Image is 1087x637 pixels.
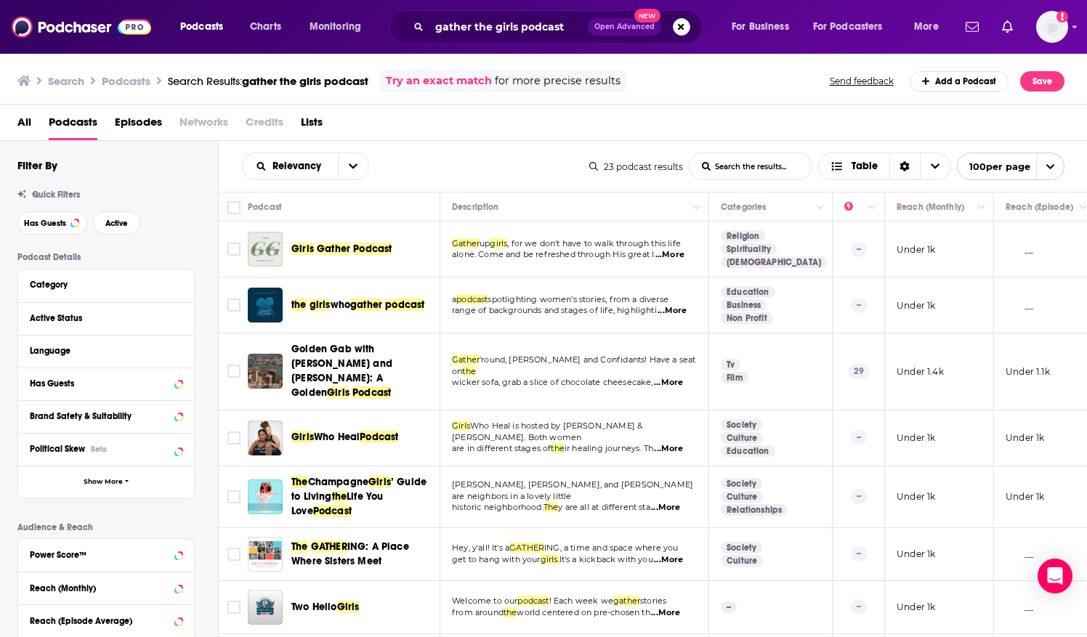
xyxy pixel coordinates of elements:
[721,601,737,613] p: --
[543,502,559,512] span: The
[368,476,391,488] span: Girls
[291,243,314,255] span: Girls
[227,365,241,378] span: Toggle select row
[957,153,1064,180] button: open menu
[452,249,654,259] span: alone. Come and be refreshed through His great l
[490,238,507,248] span: girls
[49,110,97,140] a: Podcasts
[517,607,650,617] span: world centered on pre-chosen th
[1006,490,1044,503] p: Under 1k
[1036,11,1068,43] span: Logged in as ShellB
[337,601,360,613] span: Girls
[504,607,517,617] span: the
[227,548,241,561] span: Toggle select row
[721,256,827,268] a: [DEMOGRAPHIC_DATA]
[17,158,57,172] h2: Filter By
[721,312,773,324] a: Non Profit
[721,555,763,567] a: Culture
[308,476,369,488] span: Champagne
[93,211,140,235] button: Active
[721,504,788,516] a: Relationships
[721,542,762,553] a: Society
[242,153,369,180] h2: Choose List sort
[721,299,767,311] a: Business
[313,505,352,517] span: Podcast
[594,23,655,31] span: Open Advanced
[248,288,283,322] a: the girls who gather podcast
[248,479,283,514] a: The Champagne Girls’ Guide to Living the Life You Love Podcast
[973,199,990,216] button: Column Actions
[429,15,588,38] input: Search podcasts, credits, & more...
[654,377,683,389] span: ...More
[48,74,84,88] h3: Search
[452,354,695,376] span: 'round, [PERSON_NAME] and Confidants! Have a seat on
[248,537,283,572] img: The GATHERING: A Place Where Sisters Meet
[352,386,391,399] span: Podcast
[291,430,398,445] a: GirlsWho HealPodcast
[958,155,1030,178] span: 100 per page
[12,13,151,41] a: Podchaser - Follow, Share and Rate Podcasts
[452,198,498,216] div: Description
[721,432,763,444] a: Culture
[851,489,867,503] p: --
[310,299,331,311] span: girls
[851,599,867,614] p: --
[655,249,684,261] span: ...More
[102,74,150,88] h3: Podcasts
[291,343,392,399] span: Golden Gab with [PERSON_NAME] and [PERSON_NAME]: A Golden
[291,299,307,311] span: the
[332,490,347,503] span: the
[897,601,935,613] p: Under 1k
[452,421,642,442] span: Who Heal is hosted by [PERSON_NAME] & [PERSON_NAME]. Both women
[889,153,920,179] div: Sort Direction
[818,153,951,180] button: Choose View
[18,466,194,498] button: Show More
[897,431,935,444] p: Under 1k
[452,377,653,387] span: wicker sofa, grab a slice of chocolate cheesecake,
[115,110,162,140] a: Episodes
[168,74,368,88] div: Search Results:
[721,491,763,503] a: Culture
[360,431,398,443] span: Podcast
[227,490,241,503] span: Toggle select row
[651,502,680,514] span: ...More
[179,110,228,140] span: Networks
[721,198,766,216] div: Categories
[248,421,283,455] a: Girls Who Heal Podcast
[30,346,173,356] div: Language
[248,590,283,625] a: Two Hello Girls
[452,596,517,606] span: Welcome to our
[291,342,435,400] a: Golden Gab with [PERSON_NAME] and [PERSON_NAME]: A GoldenGirlsPodcast
[851,298,867,312] p: --
[30,550,170,560] div: Power Score™
[688,199,706,216] button: Column Actions
[242,74,368,88] span: gather the girls podcast
[17,522,195,532] p: Audience & Reach
[1006,431,1044,444] p: Under 1k
[848,364,870,378] p: 29
[30,583,170,593] div: Reach (Monthly)
[452,443,551,453] span: are in different stages of
[588,18,661,36] button: Open AdvancedNew
[170,15,242,38] button: open menu
[910,71,1009,92] a: Add a Podcast
[897,198,964,216] div: Reach (Monthly)
[1006,601,1033,613] p: __
[851,430,867,445] p: --
[180,17,223,37] span: Podcasts
[651,607,680,619] span: ...More
[1006,198,1073,216] div: Reach (Episode)
[495,73,621,89] span: for more precise results
[1006,548,1033,560] p: __
[30,313,173,323] div: Active Status
[248,354,283,389] a: Golden Gab with Lanie and Neal: A Golden Girls Podcast
[897,490,935,503] p: Under 1k
[559,554,653,564] span: It's a kickback with you
[30,407,182,425] button: Brand Safety & Suitability
[30,545,182,563] button: Power Score™
[227,431,241,445] span: Toggle select row
[243,161,338,171] button: open menu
